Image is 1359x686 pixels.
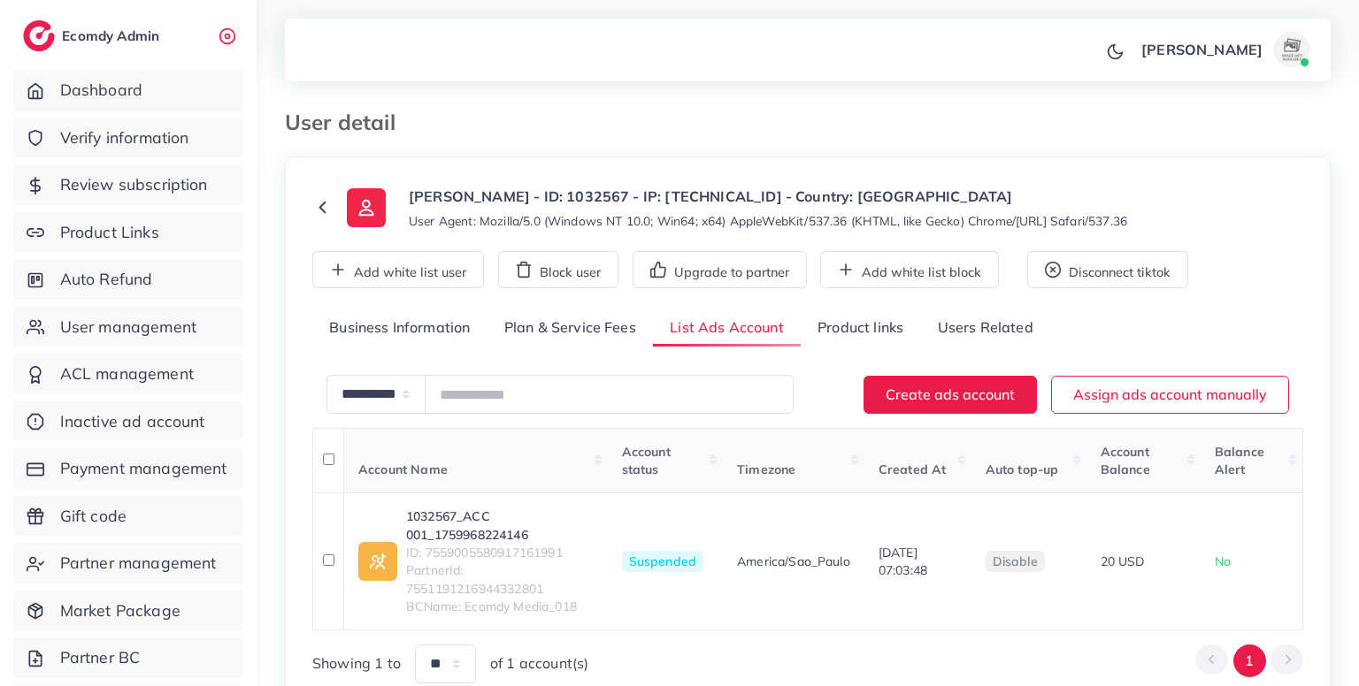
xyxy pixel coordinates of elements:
span: Account Name [358,461,448,477]
span: America/Sao_Paulo [737,553,850,570]
a: Inactive ad account [13,401,243,442]
span: Balance Alert [1215,444,1264,477]
span: Account status [622,444,671,477]
img: avatar [1274,32,1309,67]
a: 1032567_ACC 001_1759968224146 [406,507,594,544]
span: BCName: Ecomdy Media_018 [406,598,594,615]
span: PartnerId: 7551191216944332801 [406,561,594,598]
span: Timezone [737,461,795,477]
a: Auto Refund [13,259,243,300]
button: Disconnect tiktok [1027,251,1188,288]
button: Go to page 1 [1233,644,1266,677]
img: ic-user-info.36bf1079.svg [347,188,386,227]
h3: User detail [285,110,410,135]
small: User Agent: Mozilla/5.0 (Windows NT 10.0; Win64; x64) AppleWebKit/537.36 (KHTML, like Gecko) Chro... [409,212,1127,230]
span: Created At [879,461,947,477]
a: Product links [801,309,920,347]
span: [DATE] 07:03:48 [879,545,927,578]
span: Auto Refund [60,268,153,291]
a: logoEcomdy Admin [23,20,164,51]
span: Auto top-up [986,461,1059,477]
a: Gift code [13,496,243,537]
a: Users Related [920,309,1049,347]
span: Payment management [60,457,227,480]
button: Assign ads account manually [1051,376,1289,414]
a: Plan & Service Fees [488,309,653,347]
span: Account Balance [1101,444,1150,477]
img: logo [23,20,55,51]
span: Inactive ad account [60,410,205,433]
a: List Ads Account [653,309,801,347]
span: of 1 account(s) [490,653,588,674]
ul: Pagination [1195,644,1303,677]
button: Add white list user [312,251,484,288]
span: Market Package [60,599,180,622]
span: Verify information [60,126,189,149]
a: Partner BC [13,637,243,678]
a: Dashboard [13,70,243,111]
span: disable [993,553,1038,569]
p: [PERSON_NAME] - ID: 1032567 - IP: [TECHNICAL_ID] - Country: [GEOGRAPHIC_DATA] [409,186,1127,207]
span: ACL management [60,362,194,385]
img: ic-ad-info.7fc67b75.svg [358,542,397,581]
span: Showing 1 to [312,653,401,674]
span: Dashboard [60,79,142,102]
button: Block user [498,251,618,288]
a: Product Links [13,212,243,253]
a: ACL management [13,354,243,394]
a: Market Package [13,591,243,631]
span: Partner management [60,552,217,575]
span: Review subscription [60,173,208,196]
button: Add white list block [820,251,999,288]
a: Partner management [13,543,243,583]
span: User management [60,316,196,339]
span: Gift code [60,505,127,528]
a: [PERSON_NAME]avatar [1132,32,1317,67]
a: Verify information [13,118,243,158]
h2: Ecomdy Admin [62,27,164,44]
button: Upgrade to partner [633,251,807,288]
span: No [1215,553,1231,569]
span: 20 USD [1101,553,1145,569]
a: User management [13,307,243,347]
span: Partner BC [60,646,141,669]
a: Review subscription [13,164,243,205]
button: Create ads account [864,376,1037,414]
p: [PERSON_NAME] [1141,39,1263,60]
span: ID: 7559005580917161991 [406,544,594,561]
span: Suspended [622,551,703,572]
span: Product Links [60,221,159,244]
a: Payment management [13,448,243,489]
a: Business Information [312,309,488,347]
